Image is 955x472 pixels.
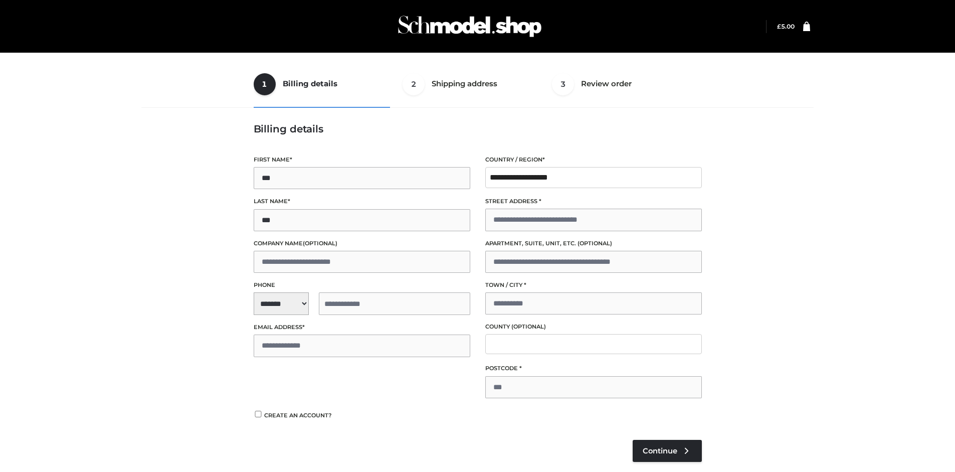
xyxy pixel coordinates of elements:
[633,440,702,462] a: Continue
[254,123,702,135] h3: Billing details
[777,23,781,30] span: £
[485,364,702,373] label: Postcode
[511,323,546,330] span: (optional)
[643,446,677,455] span: Continue
[254,280,470,290] label: Phone
[485,155,702,165] label: Country / Region
[254,239,470,248] label: Company name
[485,239,702,248] label: Apartment, suite, unit, etc.
[254,411,263,417] input: Create an account?
[395,7,545,46] img: Schmodel Admin 964
[777,23,795,30] a: £5.00
[254,197,470,206] label: Last name
[485,280,702,290] label: Town / City
[254,323,470,332] label: Email address
[777,23,795,30] bdi: 5.00
[254,155,470,165] label: First name
[264,412,332,419] span: Create an account?
[578,240,612,247] span: (optional)
[485,197,702,206] label: Street address
[485,322,702,332] label: County
[303,240,337,247] span: (optional)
